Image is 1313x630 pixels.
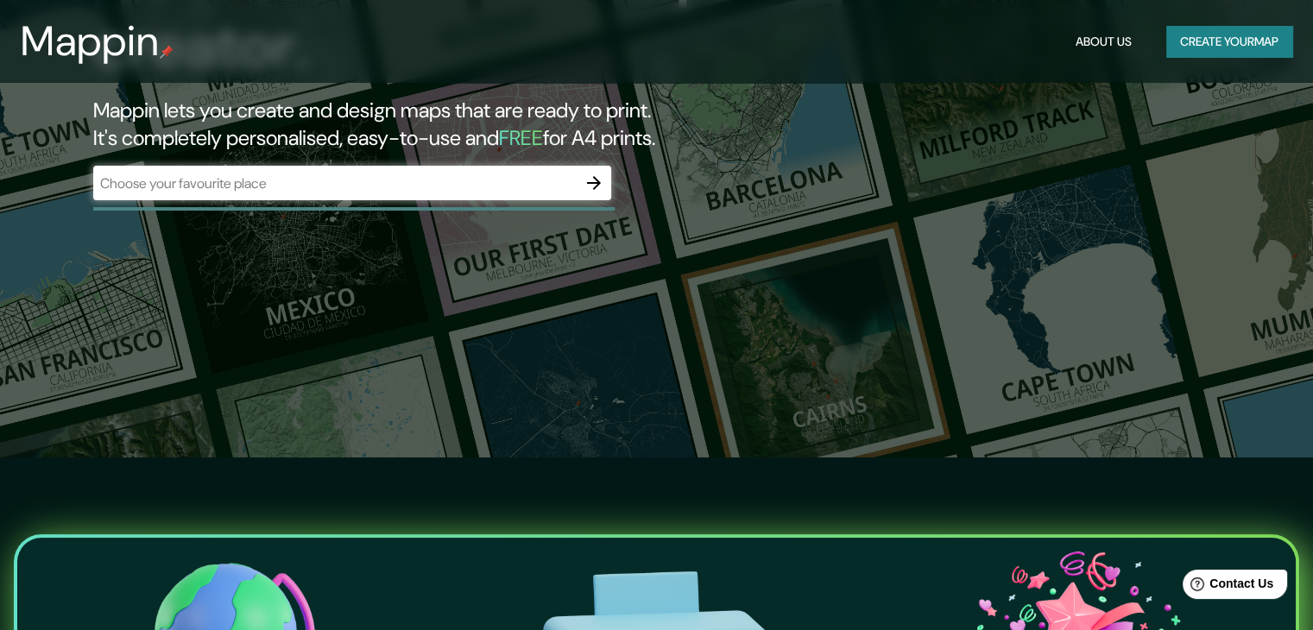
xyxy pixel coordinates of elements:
button: Create yourmap [1166,26,1292,58]
input: Choose your favourite place [93,173,577,193]
iframe: Help widget launcher [1159,563,1294,611]
h5: FREE [499,124,543,151]
button: About Us [1069,26,1139,58]
img: mappin-pin [160,45,174,59]
h2: Mappin lets you create and design maps that are ready to print. It's completely personalised, eas... [93,97,750,152]
h3: Mappin [21,17,160,66]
